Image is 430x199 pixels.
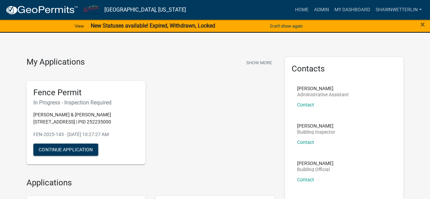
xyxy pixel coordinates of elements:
p: [PERSON_NAME] & [PERSON_NAME] [STREET_ADDRESS] | PID 252235000 [33,111,139,126]
a: Contact [297,177,314,182]
p: [PERSON_NAME] [297,123,335,128]
button: Continue Application [33,144,98,156]
a: Home [292,3,311,16]
h4: My Applications [27,57,85,67]
a: Admin [311,3,332,16]
img: City of La Crescent, Minnesota [84,5,99,14]
strong: New Statuses available! Expired, Withdrawn, Locked [91,22,215,29]
h6: In Progress - Inspection Required [33,99,139,106]
p: Building Inspector [297,130,335,134]
p: FEN-2025-143 - [DATE] 10:27:27 AM [33,131,139,138]
p: Building Official [297,167,333,172]
p: [PERSON_NAME] [297,161,333,166]
h4: Applications [27,178,275,188]
h5: Contacts [292,64,397,74]
a: Contact [297,102,314,107]
a: View [72,20,87,32]
span: × [420,20,425,29]
p: [PERSON_NAME] [297,86,349,91]
a: ShawnWetterlin [373,3,425,16]
button: Show More [243,57,275,68]
p: Administrative Assistant [297,92,349,97]
button: Close [420,20,425,29]
a: [GEOGRAPHIC_DATA], [US_STATE] [104,4,186,16]
h5: Fence Permit [33,88,139,98]
button: Don't show again [268,20,306,32]
a: Contact [297,139,314,145]
a: My Dashboard [332,3,373,16]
